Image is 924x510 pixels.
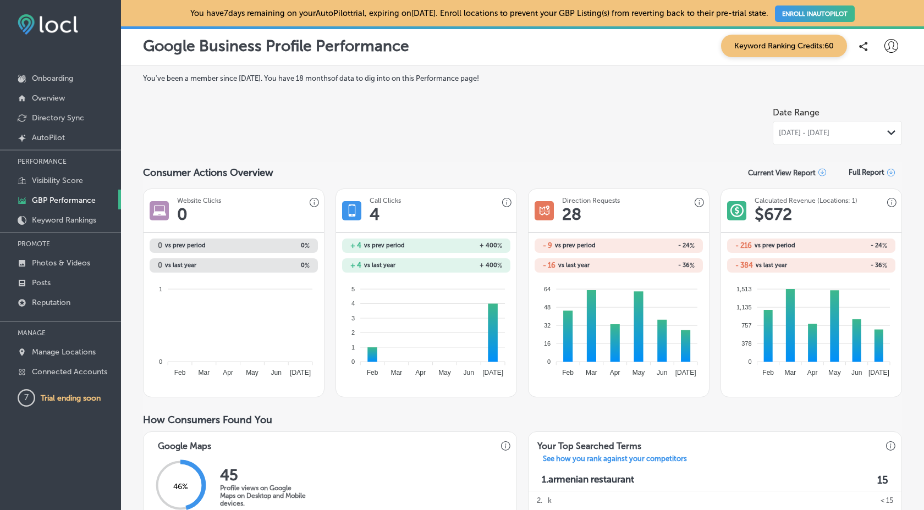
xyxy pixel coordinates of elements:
span: vs last year [165,262,196,268]
tspan: Apr [416,369,426,376]
p: Keyword Rankings [32,215,96,225]
p: Photos & Videos [32,258,90,268]
tspan: [DATE] [290,369,311,376]
tspan: Mar [199,369,210,376]
h3: Your Top Searched Terms [529,432,650,454]
h2: 0 [234,242,310,250]
span: vs last year [756,262,787,268]
span: vs prev period [555,242,596,248]
tspan: Jun [464,369,474,376]
img: fda3e92497d09a02dc62c9cd864e3231.png [18,14,78,35]
tspan: 1,135 [736,304,752,311]
span: vs prev period [755,242,795,248]
h3: Website Clicks [177,197,221,204]
h2: - 36 [619,262,695,269]
tspan: 4 [351,300,355,307]
h2: - 9 [543,241,552,250]
h2: 0 [158,261,162,269]
p: Current View Report [748,169,816,177]
h1: $ 672 [755,204,792,224]
label: Date Range [773,107,820,118]
tspan: 5 [351,285,355,292]
h3: Call Clicks [370,197,401,204]
h1: 0 [177,204,188,224]
span: % [882,262,887,269]
span: % [497,242,502,250]
span: % [882,242,887,250]
tspan: 1 [159,285,162,292]
tspan: Mar [785,369,796,376]
span: vs prev period [165,242,206,248]
tspan: Feb [562,369,574,376]
tspan: Jun [271,369,282,376]
tspan: Mar [391,369,403,376]
a: ENROLL INAUTOPILOT [775,5,855,22]
span: Consumer Actions Overview [143,167,273,179]
label: You've been a member since [DATE] . You have 18 months of data to dig into on this Performance page! [143,74,902,82]
a: See how you rank against your competitors [534,454,696,466]
tspan: 0 [159,358,162,365]
text: 7 [24,392,29,402]
tspan: Apr [223,369,234,376]
p: AutoPilot [32,133,65,142]
tspan: May [632,369,645,376]
tspan: Jun [657,369,667,376]
tspan: 32 [544,322,551,329]
h2: - 216 [735,241,752,250]
tspan: 1 [351,343,355,350]
h2: - 16 [543,261,555,269]
p: < 15 [881,491,893,510]
tspan: [DATE] [482,369,503,376]
tspan: [DATE] [675,369,696,376]
tspan: 16 [544,340,551,347]
tspan: 0 [351,358,355,365]
p: Google Business Profile Performance [143,37,409,55]
p: Onboarding [32,74,73,83]
p: Trial ending soon [41,393,101,403]
tspan: 48 [544,304,551,311]
h3: Direction Requests [562,197,620,204]
p: Visibility Score [32,176,83,185]
h2: - 24 [811,242,887,250]
span: % [305,242,310,250]
h3: Google Maps [149,432,220,454]
h2: - 384 [735,261,753,269]
p: Reputation [32,298,70,307]
p: 1. armenian restaurant [542,474,634,486]
span: vs last year [558,262,590,268]
p: You have 7 days remaining on your AutoPilot trial, expiring on [DATE] . Enroll locations to preve... [190,8,854,18]
tspan: Feb [174,369,186,376]
tspan: 378 [741,340,751,347]
span: % [305,262,310,269]
tspan: 1,513 [736,285,752,292]
h1: 28 [562,204,581,224]
p: Directory Sync [32,113,84,123]
tspan: May [246,369,258,376]
tspan: 3 [351,314,355,321]
h1: 4 [370,204,380,224]
tspan: 0 [749,358,752,365]
tspan: May [828,369,841,376]
h2: - 24 [619,242,695,250]
p: Overview [32,93,65,103]
span: 46 % [173,482,188,491]
tspan: Apr [807,369,818,376]
p: Profile views on Google Maps on Desktop and Mobile devices. [220,484,308,507]
span: Keyword Ranking Credits: 60 [721,35,847,57]
tspan: Apr [610,369,620,376]
h2: 0 [234,262,310,269]
h2: 45 [220,466,308,484]
span: [DATE] - [DATE] [779,129,829,137]
p: k [548,491,552,510]
tspan: Feb [762,369,774,376]
p: Connected Accounts [32,367,107,376]
h2: 0 [158,241,162,250]
p: GBP Performance [32,196,96,205]
tspan: 0 [547,358,551,365]
p: Manage Locations [32,347,96,357]
span: % [497,262,502,269]
h2: + 4 [350,241,361,250]
span: vs last year [364,262,395,268]
h2: + 4 [350,261,361,269]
